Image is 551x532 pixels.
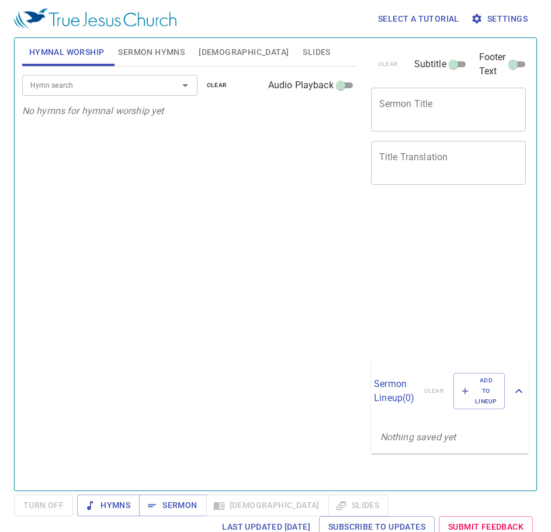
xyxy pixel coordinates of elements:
[453,373,505,410] button: Add to Lineup
[148,498,197,513] span: Sermon
[207,80,227,91] span: clear
[77,495,140,516] button: Hymns
[414,57,446,71] span: Subtitle
[461,375,497,407] span: Add to Lineup
[303,45,330,60] span: Slides
[373,8,464,30] button: Select a tutorial
[473,12,528,26] span: Settings
[268,78,334,92] span: Audio Playback
[371,361,529,422] div: Sermon Lineup(0)clearAdd to Lineup
[86,498,130,513] span: Hymns
[469,8,532,30] button: Settings
[479,50,506,78] span: Footer Text
[118,45,185,60] span: Sermon Hymns
[380,431,456,443] i: Nothing saved yet
[199,45,289,60] span: [DEMOGRAPHIC_DATA]
[29,45,105,60] span: Hymnal Worship
[200,78,234,92] button: clear
[139,495,206,516] button: Sermon
[22,105,164,116] i: No hymns for hymnal worship yet
[366,197,497,357] iframe: from-child
[14,8,176,29] img: True Jesus Church
[378,12,459,26] span: Select a tutorial
[177,77,193,94] button: Open
[374,377,414,405] p: Sermon Lineup ( 0 )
